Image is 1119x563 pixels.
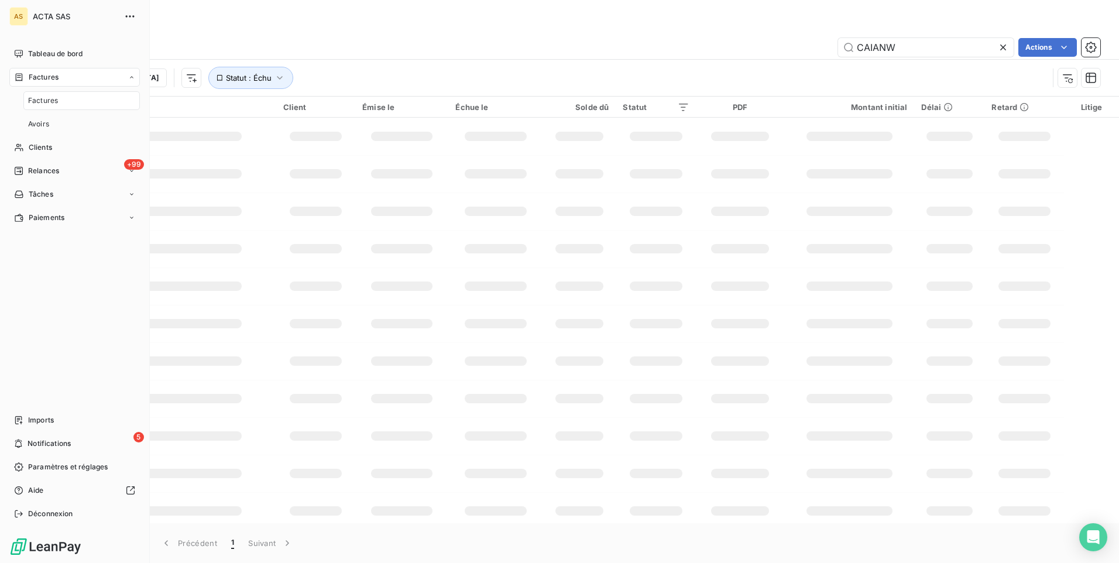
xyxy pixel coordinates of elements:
span: Clients [29,142,52,153]
span: Tableau de bord [28,49,83,59]
span: Paramètres et réglages [28,462,108,472]
div: Émise le [362,102,441,112]
button: Actions [1018,38,1077,57]
div: Montant initial [791,102,908,112]
img: Logo LeanPay [9,537,82,556]
span: Paiements [29,212,64,223]
span: ACTA SAS [33,12,117,21]
span: Imports [28,415,54,425]
div: Retard [991,102,1057,112]
div: Échue le [455,102,536,112]
button: Statut : Échu [208,67,293,89]
input: Rechercher [838,38,1014,57]
button: 1 [224,531,241,555]
span: Relances [28,166,59,176]
span: +99 [124,159,144,170]
span: 1 [231,537,234,549]
div: Statut [623,102,689,112]
div: Open Intercom Messenger [1079,523,1107,551]
span: Statut : Échu [226,73,272,83]
span: 5 [133,432,144,442]
span: Factures [28,95,58,106]
div: Litige [1071,102,1112,112]
span: Déconnexion [28,509,73,519]
span: Factures [29,72,59,83]
a: Aide [9,481,140,500]
div: PDF [703,102,777,112]
span: Notifications [28,438,71,449]
span: Tâches [29,189,53,200]
div: Solde dû [550,102,609,112]
span: Avoirs [28,119,49,129]
button: Précédent [153,531,224,555]
div: Client [283,102,349,112]
button: Suivant [241,531,300,555]
span: Aide [28,485,44,496]
div: AS [9,7,28,26]
div: Délai [921,102,977,112]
